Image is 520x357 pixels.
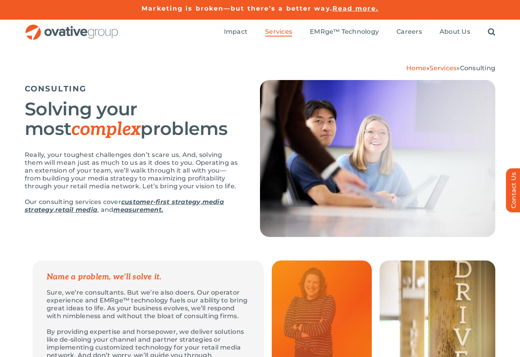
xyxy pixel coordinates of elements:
[440,28,470,36] a: About Us
[121,198,201,206] a: customer-first strategy
[460,64,495,72] span: Consulting
[310,28,379,36] a: EMRge™ Technology
[25,151,240,190] p: Really, your toughest challenges don’t scare us. And, solving them will mean just as much to us a...
[260,80,495,237] img: Consulting – Hero
[488,28,495,36] a: Search
[265,28,292,36] a: Services
[406,64,495,72] span: » »
[333,5,378,12] a: Read more.
[25,198,240,214] p: Our consulting services cover , , , and
[113,206,163,213] a: measurement.
[25,99,240,139] h2: Solving your most problems
[25,24,119,31] a: OG_Full_horizontal_RGB
[25,84,240,93] h5: CONSULTING
[224,20,495,45] nav: Menu
[142,5,333,12] a: Marketing is broken—but there’s a better way.
[224,28,247,36] a: Impact
[25,198,224,213] a: media strategy
[396,28,422,36] a: Careers
[47,289,250,320] p: Sure, we’re consultants. But we’re also doers. Our operator experience and EMRge™ technology fuel...
[47,273,250,281] p: Name a problem, we’ll solve it.
[406,64,426,72] a: Home
[429,64,456,72] a: Services
[71,118,140,140] em: complex
[55,206,97,213] a: retail media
